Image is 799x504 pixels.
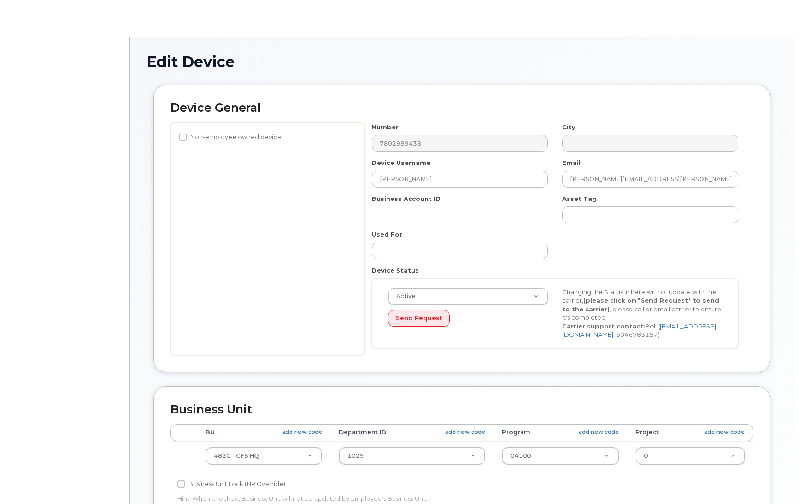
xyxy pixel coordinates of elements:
a: add new code [445,428,485,436]
label: Used For [372,230,402,239]
span: 0 [644,452,648,459]
h1: Edit Device [146,54,777,70]
span: 1029 [347,452,364,459]
th: Project [627,424,753,441]
a: 04100 [502,448,618,464]
label: Asset Tag [562,194,597,203]
a: 0 [636,448,745,464]
h2: Device General [170,102,753,115]
span: Active [391,292,416,300]
a: Active [388,288,548,305]
p: Hint: When checked, Business Unit will not be updated by employee's Business Unit [177,494,551,503]
a: add new code [579,428,619,436]
span: 482G - CFS HQ [214,452,259,459]
a: add new code [704,428,745,436]
a: 1029 [339,448,485,464]
label: Email [562,158,581,167]
input: Business Unit Lock (HR Override) [177,480,185,488]
th: BU [197,424,331,441]
label: Business Account ID [372,194,441,203]
th: Program [494,424,627,441]
h2: Business Unit [170,403,753,416]
button: Send Request [388,310,450,327]
label: Device Username [372,158,430,167]
input: Non-employee owned device [179,134,187,141]
strong: (please click on "Send Request" to send to the carrier) [562,297,719,313]
th: Department ID [331,424,494,441]
strong: Carrier support contact: [562,322,645,330]
a: add new code [282,428,322,436]
label: Business Unit Lock (HR Override) [177,479,285,490]
a: 482G - CFS HQ [206,448,322,464]
span: 04100 [510,452,531,459]
div: Changing the Status in here will not update with the carrier, , please call or email carrier to e... [555,288,729,339]
label: Number [372,123,399,132]
a: [EMAIL_ADDRESS][DOMAIN_NAME] [562,322,716,339]
label: Non-employee owned device [179,132,281,143]
label: City [562,123,575,132]
label: Device Status [372,266,419,275]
